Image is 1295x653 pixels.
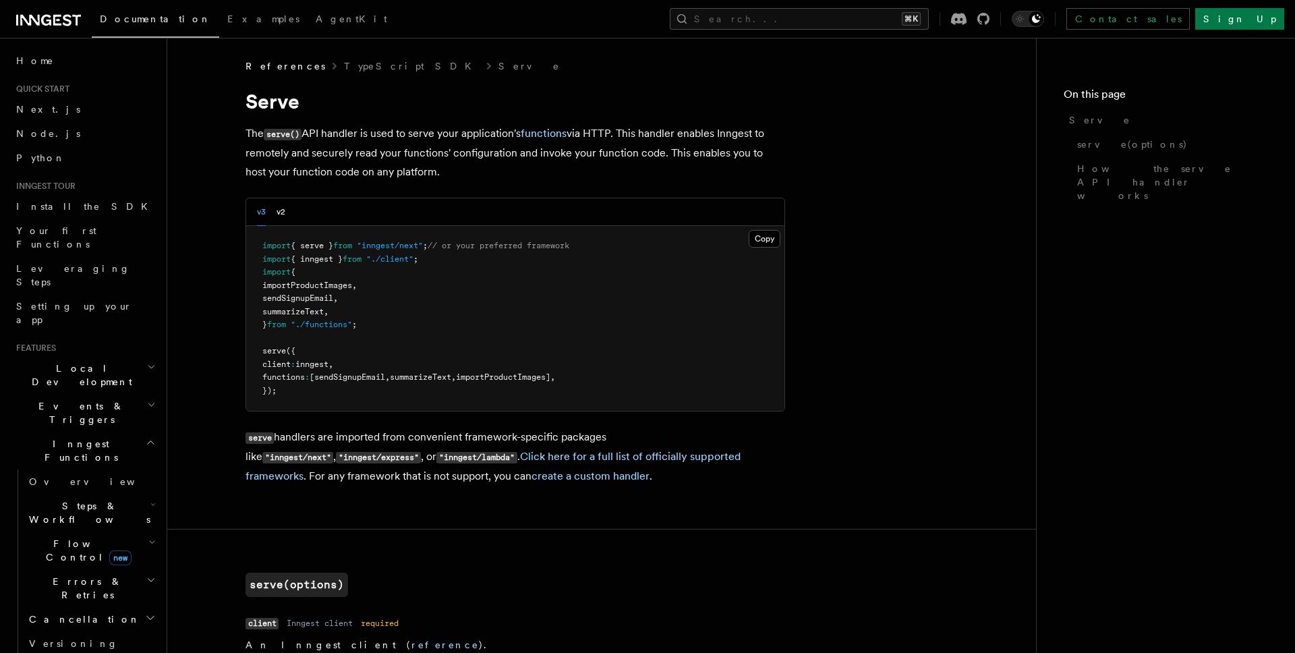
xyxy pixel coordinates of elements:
span: : [291,360,295,369]
span: import [262,241,291,250]
span: Home [16,54,54,67]
button: v2 [277,198,285,226]
a: Python [11,146,159,170]
button: Errors & Retries [24,569,159,607]
span: summarizeText [262,307,324,316]
button: Toggle dark mode [1012,11,1044,27]
span: import [262,254,291,264]
span: { [291,267,295,277]
span: importProductImages] [456,372,550,382]
span: How the serve API handler works [1077,162,1268,202]
button: Flow Controlnew [24,532,159,569]
span: Documentation [100,13,211,24]
span: Cancellation [24,613,140,626]
a: create a custom handler [531,470,650,482]
button: Search...⌘K [670,8,929,30]
span: from [267,320,286,329]
a: Sign Up [1195,8,1284,30]
span: Leveraging Steps [16,263,130,287]
span: functions [262,372,305,382]
a: Contact sales [1066,8,1190,30]
span: serve(options) [1077,138,1188,151]
span: { inngest } [291,254,343,264]
span: Your first Functions [16,225,96,250]
span: inngest [295,360,328,369]
span: Flow Control [24,537,148,564]
span: Versioning [29,638,118,649]
h4: On this page [1064,86,1268,108]
a: Home [11,49,159,73]
span: Setting up your app [16,301,132,325]
span: importProductImages [262,281,352,290]
span: , [451,372,456,382]
span: , [550,372,555,382]
span: Node.js [16,128,80,139]
span: serve [262,346,286,356]
dd: required [361,618,399,629]
span: Steps & Workflows [24,499,150,526]
button: v3 [257,198,266,226]
a: Overview [24,470,159,494]
code: "inngest/next" [262,452,333,463]
span: ({ [286,346,295,356]
p: handlers are imported from convenient framework-specific packages like , , or . . For any framewo... [246,428,785,486]
span: Events & Triggers [11,399,147,426]
a: Setting up your app [11,294,159,332]
span: "./client" [366,254,413,264]
button: Local Development [11,356,159,394]
button: Events & Triggers [11,394,159,432]
code: "inngest/express" [336,452,421,463]
span: }); [262,386,277,395]
span: [sendSignupEmail [310,372,385,382]
p: An Inngest client ( ). [246,638,764,652]
code: serve [246,432,274,444]
code: serve() [264,129,301,140]
span: Inngest Functions [11,437,146,464]
span: , [328,360,333,369]
span: , [333,293,338,303]
a: Install the SDK [11,194,159,219]
span: Next.js [16,104,80,115]
a: Leveraging Steps [11,256,159,294]
span: Local Development [11,362,147,389]
span: Overview [29,476,168,487]
a: Serve [1064,108,1268,132]
a: TypeScript SDK [344,59,480,73]
code: client [246,618,279,629]
a: Documentation [92,4,219,38]
button: Cancellation [24,607,159,631]
span: } [262,320,267,329]
span: , [385,372,390,382]
code: "inngest/lambda" [436,452,517,463]
a: Serve [498,59,560,73]
span: "./functions" [291,320,352,329]
span: AgentKit [316,13,387,24]
span: Inngest tour [11,181,76,192]
a: serve(options) [1072,132,1268,157]
button: Inngest Functions [11,432,159,470]
span: , [324,307,328,316]
p: The API handler is used to serve your application's via HTTP. This handler enables Inngest to rem... [246,124,785,181]
span: client [262,360,291,369]
code: serve(options) [246,573,348,597]
span: Examples [227,13,299,24]
span: ; [423,241,428,250]
span: ; [413,254,418,264]
span: , [352,281,357,290]
span: Quick start [11,84,69,94]
span: : [305,372,310,382]
span: new [109,550,132,565]
span: "inngest/next" [357,241,423,250]
a: Examples [219,4,308,36]
a: Next.js [11,97,159,121]
span: sendSignupEmail [262,293,333,303]
a: AgentKit [308,4,395,36]
span: References [246,59,325,73]
a: reference [411,640,479,650]
a: Node.js [11,121,159,146]
h1: Serve [246,89,785,113]
span: Errors & Retries [24,575,146,602]
span: from [343,254,362,264]
span: Serve [1069,113,1130,127]
span: summarizeText [390,372,451,382]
